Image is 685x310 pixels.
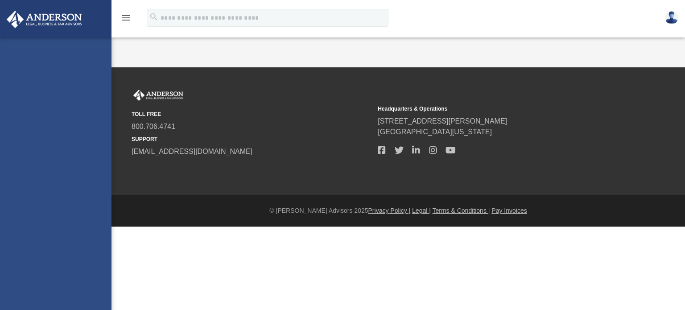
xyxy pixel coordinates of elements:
div: © [PERSON_NAME] Advisors 2025 [111,206,685,215]
a: Privacy Policy | [368,207,411,214]
a: [STREET_ADDRESS][PERSON_NAME] [378,117,507,125]
i: search [149,12,159,22]
small: SUPPORT [132,135,371,143]
small: TOLL FREE [132,110,371,118]
a: 800.706.4741 [132,123,175,130]
a: menu [120,17,131,23]
img: User Pic [665,11,678,24]
a: Legal | [412,207,431,214]
a: [GEOGRAPHIC_DATA][US_STATE] [378,128,492,136]
a: Terms & Conditions | [433,207,490,214]
img: Anderson Advisors Platinum Portal [4,11,85,28]
a: [EMAIL_ADDRESS][DOMAIN_NAME] [132,148,252,155]
i: menu [120,12,131,23]
a: Pay Invoices [491,207,527,214]
small: Headquarters & Operations [378,105,618,113]
img: Anderson Advisors Platinum Portal [132,90,185,101]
